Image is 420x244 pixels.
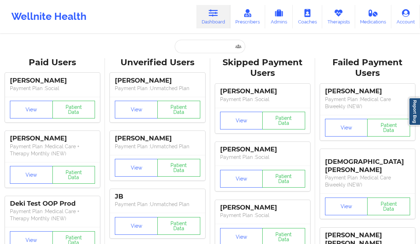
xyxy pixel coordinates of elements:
button: Patient Data [367,119,410,137]
button: View [325,198,368,215]
button: Patient Data [52,101,95,118]
div: [PERSON_NAME] [325,87,410,95]
p: Payment Plan : Unmatched Plan [115,143,200,150]
div: Unverified Users [110,57,205,68]
div: Skipped Payment Users [215,57,310,79]
div: [PERSON_NAME] [220,145,305,154]
div: [PERSON_NAME] [115,77,200,85]
button: View [10,101,53,118]
div: [PERSON_NAME] [10,134,95,143]
div: Deki Test OOP Prod [10,200,95,208]
p: Payment Plan : Unmatched Plan [115,201,200,208]
a: Dashboard [196,5,230,28]
button: Patient Data [157,101,200,118]
button: View [220,112,263,129]
button: Patient Data [262,170,305,188]
a: Report Bug [409,98,420,126]
button: View [220,170,263,188]
div: Failed Payment Users [320,57,415,79]
a: Coaches [293,5,322,28]
button: Patient Data [262,112,305,129]
div: [PERSON_NAME] [220,204,305,212]
p: Payment Plan : Social [10,85,95,92]
button: View [10,166,53,184]
a: Account [391,5,420,28]
p: Payment Plan : Unmatched Plan [115,85,200,92]
p: Payment Plan : Medical Care + Therapy Monthly (NEW) [10,143,95,157]
button: View [325,119,368,137]
div: Paid Users [5,57,100,68]
div: [PERSON_NAME] [10,77,95,85]
button: Patient Data [157,217,200,235]
p: Payment Plan : Medical Care + Therapy Monthly (NEW) [10,208,95,222]
button: View [115,159,158,177]
div: [DEMOGRAPHIC_DATA][PERSON_NAME] [325,152,410,174]
button: Patient Data [157,159,200,177]
div: [PERSON_NAME] [115,134,200,143]
button: Patient Data [367,198,410,215]
p: Payment Plan : Social [220,212,305,219]
button: View [115,101,158,118]
a: Therapists [322,5,355,28]
p: Payment Plan : Social [220,154,305,161]
p: Payment Plan : Medical Care Biweekly (NEW) [325,174,410,188]
p: Payment Plan : Medical Care Biweekly (NEW) [325,96,410,110]
p: Payment Plan : Social [220,96,305,103]
a: Prescribers [230,5,265,28]
div: [PERSON_NAME] [220,87,305,95]
a: Medications [355,5,392,28]
div: JB [115,193,200,201]
a: Admins [265,5,293,28]
button: Patient Data [52,166,95,184]
button: View [115,217,158,235]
